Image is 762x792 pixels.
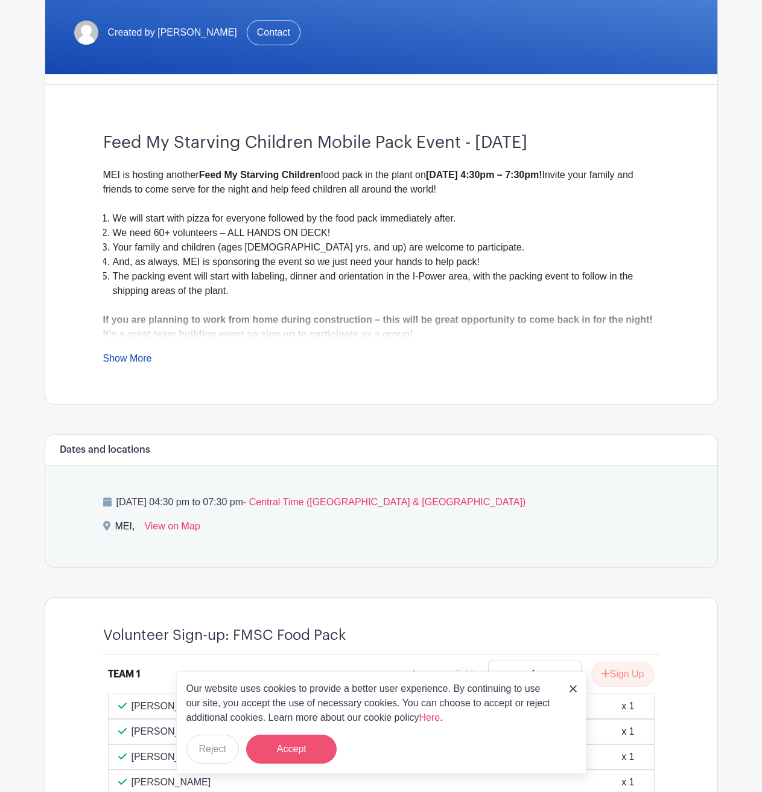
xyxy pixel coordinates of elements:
[426,170,542,180] strong: [DATE] 4:30pm – 7:30pm!
[113,226,659,240] li: We need 60+ volunteers – ALL HANDS ON DECK!
[132,775,211,790] p: [PERSON_NAME]
[621,775,634,790] div: x 1
[103,627,346,644] h4: Volunteer Sign-up: FMSC Food Pack
[113,269,659,298] li: The packing event will start with labeling, dinner and orientation in the I-Power area, with the ...
[132,699,211,714] p: [PERSON_NAME]
[113,240,659,255] li: Your family and children (ages [DEMOGRAPHIC_DATA] yrs. and up) are welcome to participate.
[113,211,659,226] li: We will start with pizza for everyone followed by the food pack immediately after.
[247,20,300,45] a: Contact
[570,685,577,692] img: close_button-5f87c8562297e5c2d7936805f587ecaba9071eb48480494691a3f1689db116b3.svg
[103,315,656,339] strong: If you are planning to work from home during construction – this will be great opportunity to com...
[246,735,337,764] button: Accept
[186,735,239,764] button: Reject
[186,682,557,725] p: Our website uses cookies to provide a better user experience. By continuing to use our site, you ...
[144,519,200,538] a: View on Map
[621,724,634,739] div: x 1
[103,133,659,153] h3: Feed My Starving Children Mobile Pack Event - [DATE]
[551,660,581,689] a: +
[103,353,152,368] a: Show More
[591,662,655,687] button: Sign Up
[108,25,237,40] span: Created by [PERSON_NAME]
[243,497,525,507] span: - Central Time ([GEOGRAPHIC_DATA] & [GEOGRAPHIC_DATA])
[621,750,634,764] div: x 1
[113,255,659,269] li: And, as always, MEI is sponsoring the event so we just need your hands to help pack!
[103,495,659,509] p: [DATE] 04:30 pm to 07:30 pm
[411,667,478,682] div: 1 spot available
[103,168,659,197] div: MEI is hosting another food pack in the plant on Invite your family and friends to come serve for...
[74,21,98,45] img: default-ce2991bfa6775e67f084385cd625a349d9dcbb7a52a09fb2fda1e96e2d18dcdb.png
[419,712,440,723] a: Here
[60,444,150,456] h6: Dates and locations
[132,724,211,739] p: [PERSON_NAME]
[488,660,516,689] a: -
[199,170,321,180] strong: Feed My Starving Children
[132,750,211,764] p: [PERSON_NAME]
[621,699,634,714] div: x 1
[108,667,141,682] div: TEAM 1
[115,519,135,538] div: MEI,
